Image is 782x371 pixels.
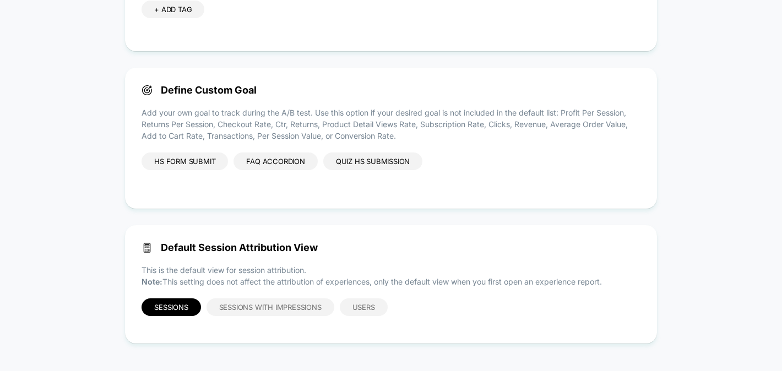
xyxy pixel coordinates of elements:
span: Define Custom Goal [142,84,640,96]
span: + ADD TAG [154,5,192,14]
div: HS Form Submit [142,152,228,170]
div: FAQ accordion [233,152,317,170]
p: This is the default view for session attribution. This setting does not affect the attribution of... [142,264,640,287]
span: Users [352,303,375,312]
p: Add your own goal to track during the A/B test. Use this option if your desired goal is not inclu... [142,107,640,141]
span: Default Session Attribution View [142,242,640,253]
div: Quiz HS Submission [323,152,422,170]
span: Sessions [154,303,188,312]
strong: Note: [142,277,162,286]
span: Sessions with Impressions [219,303,322,312]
